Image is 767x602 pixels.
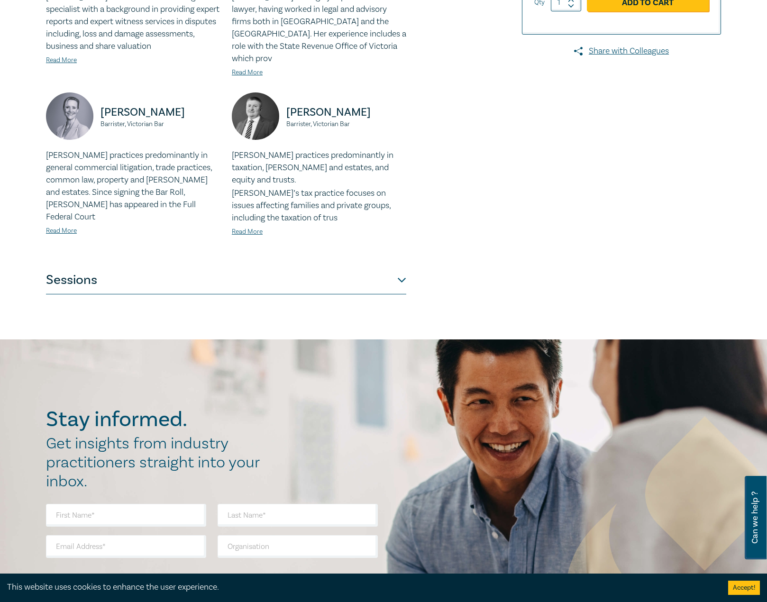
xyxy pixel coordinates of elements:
[46,504,206,527] input: First Name*
[232,68,263,77] a: Read More
[46,434,270,491] h2: Get insights from industry practitioners straight into your inbox.
[232,92,279,140] img: https://s3.ap-southeast-2.amazonaws.com/leo-cussen-store-production-content/Contacts/Adam%20Craig...
[232,187,406,224] p: [PERSON_NAME]’s tax practice focuses on issues affecting families and private groups, including t...
[522,45,721,57] a: Share with Colleagues
[46,56,77,64] a: Read More
[46,535,206,558] input: Email Address*
[750,482,759,554] span: Can we help ?
[286,105,406,120] p: [PERSON_NAME]
[46,266,406,294] button: Sessions
[218,535,378,558] input: Organisation
[46,407,270,432] h2: Stay informed.
[100,105,220,120] p: [PERSON_NAME]
[100,121,220,128] small: Barrister, Victorian Bar
[46,149,220,223] p: [PERSON_NAME] practices predominantly in general commercial litigation, trade practices, common l...
[232,228,263,236] a: Read More
[286,121,406,128] small: Barrister, Victorian Bar
[46,227,77,235] a: Read More
[232,149,406,186] p: [PERSON_NAME] practices predominantly in taxation, [PERSON_NAME] and estates, and equity and trusts.
[7,581,714,593] div: This website uses cookies to enhance the user experience.
[218,504,378,527] input: Last Name*
[46,92,93,140] img: https://s3.ap-southeast-2.amazonaws.com/leo-cussen-store-production-content/Contacts/Tamara%20Qui...
[728,581,760,595] button: Accept cookies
